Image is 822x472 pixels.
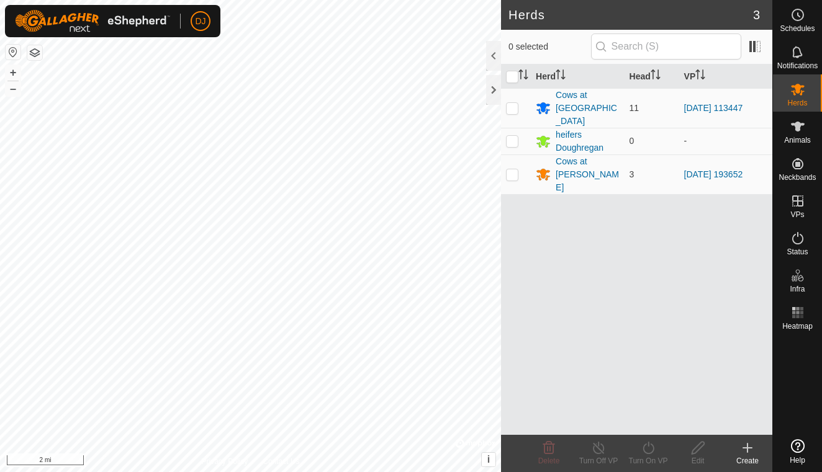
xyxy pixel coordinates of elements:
[753,6,760,24] span: 3
[782,323,813,330] span: Heatmap
[679,128,772,154] td: -
[202,456,248,467] a: Privacy Policy
[784,136,811,144] span: Animals
[15,10,170,32] img: Gallagher Logo
[790,456,805,464] span: Help
[508,40,591,53] span: 0 selected
[623,455,673,466] div: Turn On VP
[679,65,772,89] th: VP
[780,25,815,32] span: Schedules
[263,456,299,467] a: Contact Us
[482,453,495,466] button: i
[684,103,743,113] a: [DATE] 113447
[673,455,723,466] div: Edit
[195,15,205,28] span: DJ
[695,71,705,81] p-sorticon: Activate to sort
[556,89,619,128] div: Cows at [GEOGRAPHIC_DATA]
[651,71,661,81] p-sorticon: Activate to sort
[787,248,808,256] span: Status
[6,81,20,96] button: –
[779,174,816,181] span: Neckbands
[630,103,639,113] span: 11
[556,155,619,194] div: Cows at [PERSON_NAME]
[787,99,807,107] span: Herds
[790,285,805,293] span: Infra
[790,211,804,218] span: VPs
[777,62,818,69] span: Notifications
[684,169,743,179] a: [DATE] 193652
[508,7,753,22] h2: Herds
[6,45,20,60] button: Reset Map
[723,455,772,466] div: Create
[538,456,560,465] span: Delete
[625,65,679,89] th: Head
[630,169,635,179] span: 3
[487,454,490,465] span: i
[556,71,566,81] p-sorticon: Activate to sort
[556,128,619,154] div: heifers Doughregan
[773,434,822,469] a: Help
[518,71,528,81] p-sorticon: Activate to sort
[6,65,20,80] button: +
[27,45,42,60] button: Map Layers
[591,33,741,60] input: Search (S)
[531,65,624,89] th: Herd
[630,136,635,146] span: 0
[574,455,623,466] div: Turn Off VP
